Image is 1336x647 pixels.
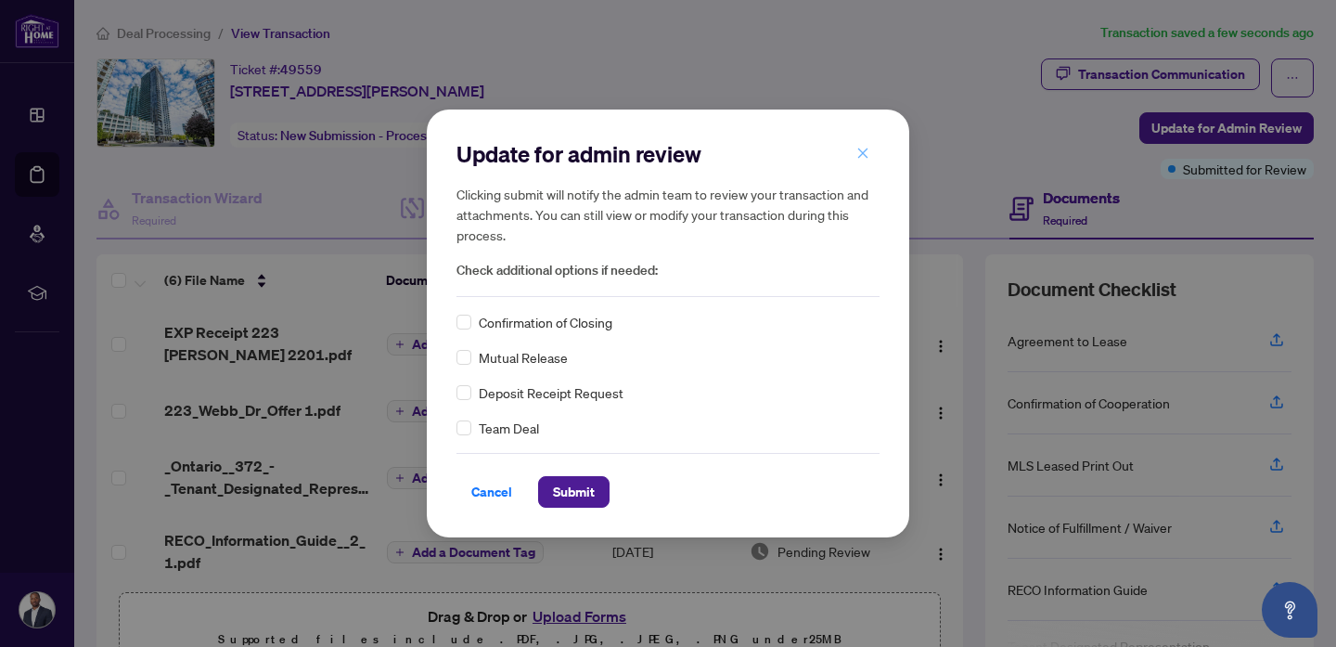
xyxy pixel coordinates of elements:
[1262,582,1317,638] button: Open asap
[479,347,568,368] span: Mutual Release
[553,477,595,507] span: Submit
[856,147,869,160] span: close
[479,382,623,403] span: Deposit Receipt Request
[479,418,539,438] span: Team Deal
[456,184,880,245] h5: Clicking submit will notify the admin team to review your transaction and attachments. You can st...
[456,139,880,169] h2: Update for admin review
[456,260,880,281] span: Check additional options if needed:
[456,476,527,508] button: Cancel
[538,476,610,508] button: Submit
[479,312,612,332] span: Confirmation of Closing
[471,477,512,507] span: Cancel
